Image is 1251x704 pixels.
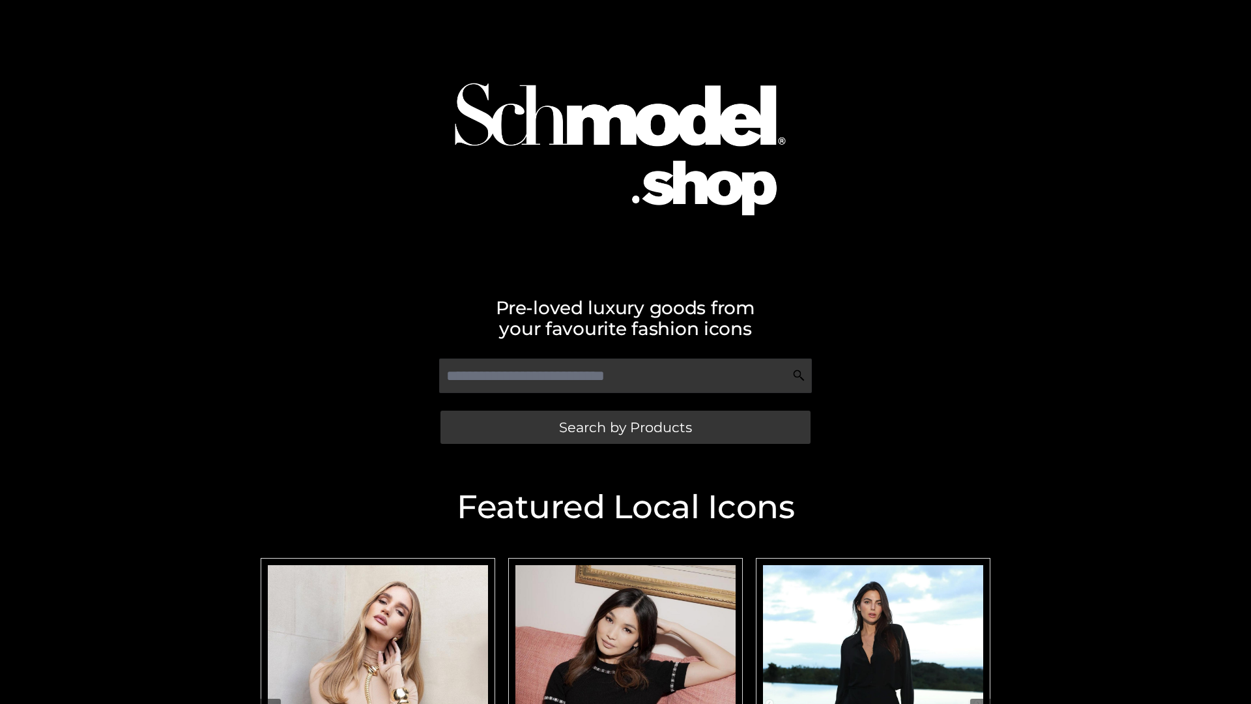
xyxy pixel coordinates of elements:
h2: Pre-loved luxury goods from your favourite fashion icons [254,297,997,339]
h2: Featured Local Icons​ [254,491,997,523]
span: Search by Products [559,420,692,434]
img: Search Icon [792,369,805,382]
a: Search by Products [440,411,811,444]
